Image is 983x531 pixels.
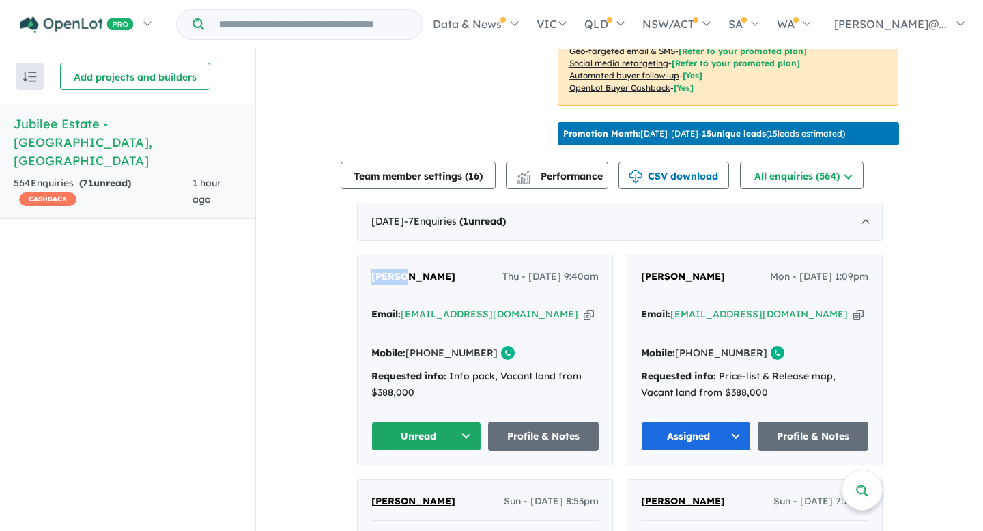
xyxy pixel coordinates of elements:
[675,347,767,359] a: [PHONE_NUMBER]
[357,203,883,241] div: [DATE]
[371,270,455,283] span: [PERSON_NAME]
[641,270,725,283] span: [PERSON_NAME]
[371,370,446,382] strong: Requested info:
[758,422,868,451] a: Profile & Notes
[563,128,845,140] p: [DATE] - [DATE] - ( 15 leads estimated)
[463,215,468,227] span: 1
[459,215,506,227] strong: ( unread)
[702,128,766,139] b: 15 unique leads
[853,307,864,321] button: Copy
[834,17,947,31] span: [PERSON_NAME]@...
[502,269,599,285] span: Thu - [DATE] 9:40am
[517,175,530,184] img: bar-chart.svg
[740,162,864,189] button: All enquiries (564)
[504,493,599,510] span: Sun - [DATE] 8:53pm
[679,46,807,56] span: [Refer to your promoted plan]
[569,70,679,81] u: Automated buyer follow-up
[569,46,675,56] u: Geo-targeted email & SMS
[404,215,506,227] span: - 7 Enquir ies
[14,175,193,208] div: 564 Enquir ies
[371,369,599,401] div: Info pack, Vacant land from $388,000
[641,369,868,401] div: Price-list & Release map, Vacant land from $388,000
[683,70,702,81] span: [Yes]
[401,308,578,320] a: [EMAIL_ADDRESS][DOMAIN_NAME]
[563,128,640,139] b: Promotion Month:
[193,177,221,205] span: 1 hour ago
[19,192,76,206] span: CASHBACK
[641,493,725,510] a: [PERSON_NAME]
[20,16,134,33] img: Openlot PRO Logo White
[674,83,694,93] span: [Yes]
[341,162,496,189] button: Team member settings (16)
[584,307,594,321] button: Copy
[629,170,642,184] img: download icon
[468,170,479,182] span: 16
[517,170,530,177] img: line-chart.svg
[641,308,670,320] strong: Email:
[371,269,455,285] a: [PERSON_NAME]
[405,347,498,359] a: [PHONE_NUMBER]
[569,58,668,68] u: Social media retargeting
[83,177,94,189] span: 71
[506,162,608,189] button: Performance
[60,63,210,90] button: Add projects and builders
[207,10,420,39] input: Try estate name, suburb, builder or developer
[770,269,868,285] span: Mon - [DATE] 1:09pm
[23,72,37,82] img: sort.svg
[670,308,848,320] a: [EMAIL_ADDRESS][DOMAIN_NAME]
[371,422,482,451] button: Unread
[641,370,716,382] strong: Requested info:
[371,347,405,359] strong: Mobile:
[488,422,599,451] a: Profile & Notes
[519,170,603,182] span: Performance
[14,115,242,170] h5: Jubilee Estate - [GEOGRAPHIC_DATA] , [GEOGRAPHIC_DATA]
[641,495,725,507] span: [PERSON_NAME]
[641,347,675,359] strong: Mobile:
[672,58,800,68] span: [Refer to your promoted plan]
[371,495,455,507] span: [PERSON_NAME]
[569,83,670,93] u: OpenLot Buyer Cashback
[641,269,725,285] a: [PERSON_NAME]
[371,493,455,510] a: [PERSON_NAME]
[641,422,752,451] button: Assigned
[618,162,729,189] button: CSV download
[773,493,868,510] span: Sun - [DATE] 7:15pm
[79,177,131,189] strong: ( unread)
[371,308,401,320] strong: Email:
